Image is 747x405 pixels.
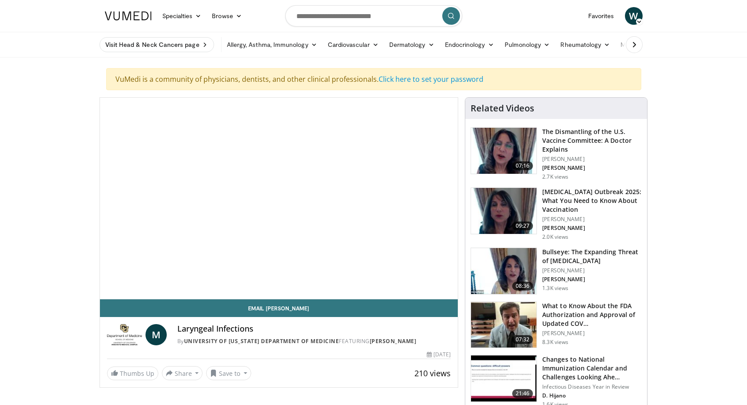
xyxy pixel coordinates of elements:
[471,302,642,348] a: 07:32 What to Know About the FDA Authorization and Approval of Updated COV… [PERSON_NAME] 8.3K views
[440,36,499,53] a: Endocrinology
[542,225,642,232] p: [PERSON_NAME]
[105,11,152,20] img: VuMedi Logo
[471,302,536,348] img: a1e50555-b2fd-4845-bfdc-3eac51376964.150x105_q85_crop-smart_upscale.jpg
[157,7,207,25] a: Specialties
[177,324,451,334] h4: Laryngeal Infections
[100,37,214,52] a: Visit Head & Neck Cancers page
[107,324,142,345] img: University of Colorado Department of Medicine
[555,36,615,53] a: Rheumatology
[471,187,642,241] a: 09:27 [MEDICAL_DATA] Outbreak 2025: What You Need to Know About Vaccination [PERSON_NAME] [PERSON...
[471,355,536,401] img: 4e6cfb87-1797-40b3-abf9-ef57e9292324.150x105_q85_crop-smart_upscale.jpg
[184,337,339,345] a: University of [US_STATE] Department of Medicine
[471,188,536,234] img: cb849956-5493-434f-b366-35d5bcdf67c0.150x105_q85_crop-smart_upscale.jpg
[379,74,483,84] a: Click here to set your password
[512,222,533,230] span: 09:27
[322,36,384,53] a: Cardiovascular
[542,248,642,265] h3: Bullseye: The Expanding Threat of [MEDICAL_DATA]
[542,156,642,163] p: [PERSON_NAME]
[542,233,568,241] p: 2.0K views
[384,36,440,53] a: Dermatology
[542,164,642,172] p: [PERSON_NAME]
[542,276,642,283] p: [PERSON_NAME]
[625,7,643,25] a: W
[542,383,642,390] p: Infectious Diseases Year in Review
[285,5,462,27] input: Search topics, interventions
[177,337,451,345] div: By FEATURING
[512,335,533,344] span: 07:32
[370,337,417,345] a: [PERSON_NAME]
[100,98,458,299] video-js: Video Player
[471,103,534,114] h4: Related Videos
[542,187,642,214] h3: [MEDICAL_DATA] Outbreak 2025: What You Need to Know About Vaccination
[542,267,642,274] p: [PERSON_NAME]
[427,351,451,359] div: [DATE]
[542,173,568,180] p: 2.7K views
[107,367,158,380] a: Thumbs Up
[542,127,642,154] h3: The Dismantling of the U.S. Vaccine Committee: A Doctor Explains
[146,324,167,345] a: M
[471,127,642,180] a: 07:16 The Dismantling of the U.S. Vaccine Committee: A Doctor Explains [PERSON_NAME] [PERSON_NAME...
[542,216,642,223] p: [PERSON_NAME]
[542,392,642,399] p: D. Hijano
[542,302,642,328] h3: What to Know About the FDA Authorization and Approval of Updated COV…
[106,68,641,90] div: VuMedi is a community of physicians, dentists, and other clinical professionals.
[471,128,536,174] img: a19d1ff2-1eb0-405f-ba73-fc044c354596.150x105_q85_crop-smart_upscale.jpg
[542,285,568,292] p: 1.3K views
[100,299,458,317] a: Email [PERSON_NAME]
[512,282,533,290] span: 08:36
[542,330,642,337] p: [PERSON_NAME]
[207,7,247,25] a: Browse
[615,36,649,53] a: More
[542,339,568,346] p: 8.3K views
[206,366,251,380] button: Save to
[512,161,533,170] span: 07:16
[471,248,536,294] img: 3e523bea-8404-47cd-94ff-e9df02937649.150x105_q85_crop-smart_upscale.jpg
[414,368,451,378] span: 210 views
[512,389,533,398] span: 21:46
[471,248,642,294] a: 08:36 Bullseye: The Expanding Threat of [MEDICAL_DATA] [PERSON_NAME] [PERSON_NAME] 1.3K views
[583,7,620,25] a: Favorites
[162,366,203,380] button: Share
[222,36,322,53] a: Allergy, Asthma, Immunology
[542,355,642,382] h3: Changes to National Immunization Calendar and Challenges Looking Ahe…
[499,36,555,53] a: Pulmonology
